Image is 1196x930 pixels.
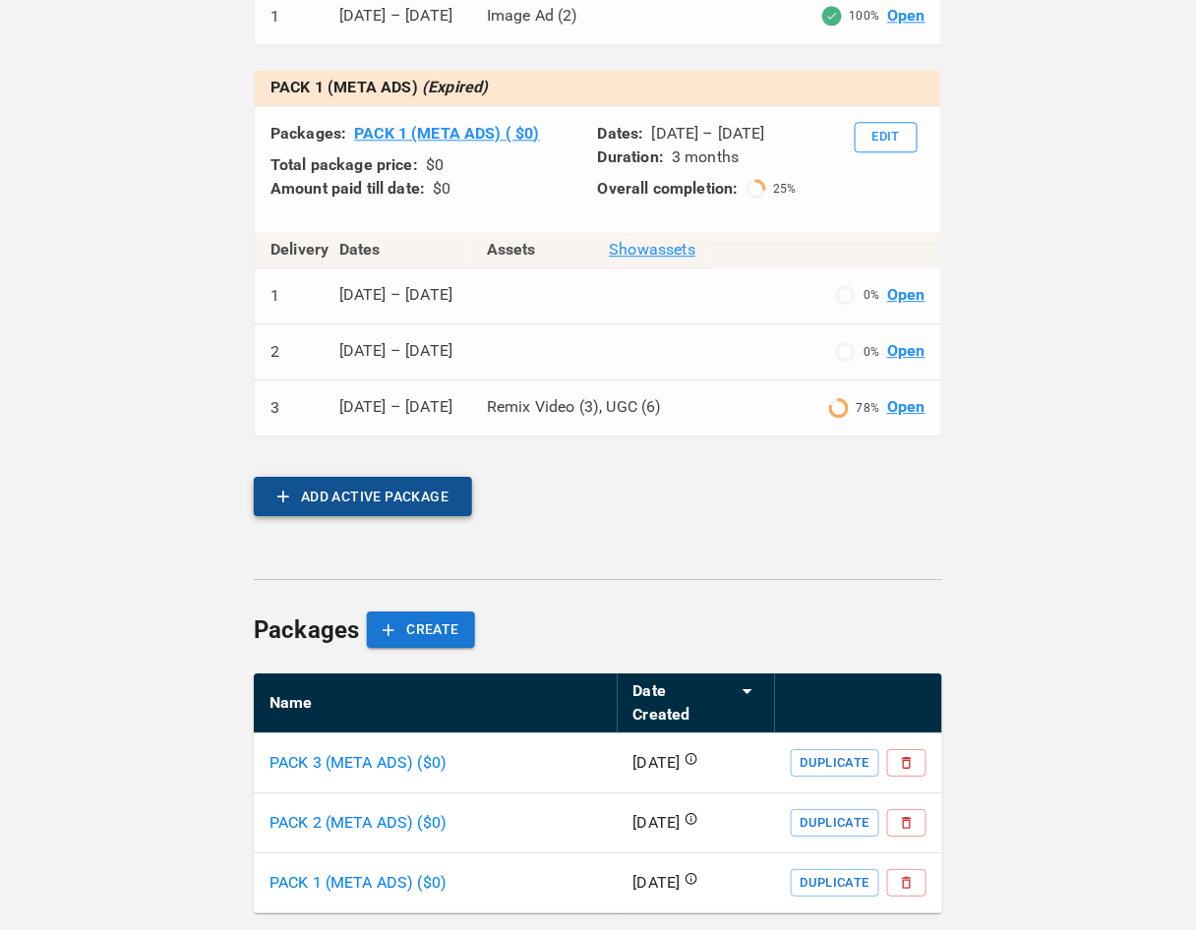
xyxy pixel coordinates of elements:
p: PACK 1 (META ADS) ($ 0 ) [269,871,447,895]
th: Name [254,673,618,733]
table: active packages table [255,70,941,106]
p: 2 [270,340,279,364]
th: Dates [324,232,471,268]
p: Packages: [270,122,346,145]
a: PACK 1 (META ADS) ($0) [269,871,447,895]
td: [DATE] – [DATE] [324,268,471,324]
div: Assets [487,238,695,262]
p: 3 [270,396,279,420]
p: 100% [850,7,879,25]
td: [DATE] – [DATE] [324,380,471,436]
p: PACK 3 (META ADS) ($ 0 ) [269,751,447,775]
a: PACK 2 (META ADS) ($0) [269,811,447,835]
p: PACK 2 (META ADS) ($ 0 ) [269,811,447,835]
button: Duplicate [791,869,879,897]
button: Duplicate [791,749,879,777]
p: 1 [270,284,279,308]
p: [DATE] – [DATE] [652,122,765,145]
a: Open [887,284,926,307]
th: PACK 1 (META ADS) [255,70,941,106]
button: ADD ACTIVE PACKAGE [254,477,472,516]
p: Image Ad (2) [487,5,695,28]
p: Total package price: [270,153,418,177]
span: Show assets [609,238,695,262]
p: 1 [270,5,279,29]
a: PACK 3 (META ADS) ($0) [269,751,447,775]
div: Date Created [633,679,728,727]
button: Duplicate [791,809,879,837]
p: [DATE] [633,872,681,895]
p: Overall completion: [598,177,739,201]
p: [DATE] [633,812,681,835]
button: CREATE [367,611,474,648]
a: Open [887,5,926,28]
div: $ 0 [433,177,450,201]
table: simple table [254,673,942,913]
th: Delivery [255,232,324,268]
p: 0 % [864,343,879,361]
p: 25 % [774,180,797,198]
p: 0 % [864,286,879,304]
p: Remix Video (3), UGC (6) [487,396,695,419]
p: Duration: [598,145,664,169]
p: Amount paid till date: [270,177,425,201]
h6: Packages [254,611,359,649]
div: $ 0 [426,153,444,177]
p: 78 % [857,399,879,417]
a: Open [887,340,926,363]
td: [DATE] – [DATE] [324,324,471,380]
a: Open [887,396,926,419]
span: (Expired) [422,78,489,96]
p: Dates: [598,122,644,145]
button: Edit [855,122,918,152]
p: 3 months [672,145,739,169]
a: PACK 1 (META ADS) ( $0) [354,122,539,145]
p: [DATE] [633,752,681,775]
